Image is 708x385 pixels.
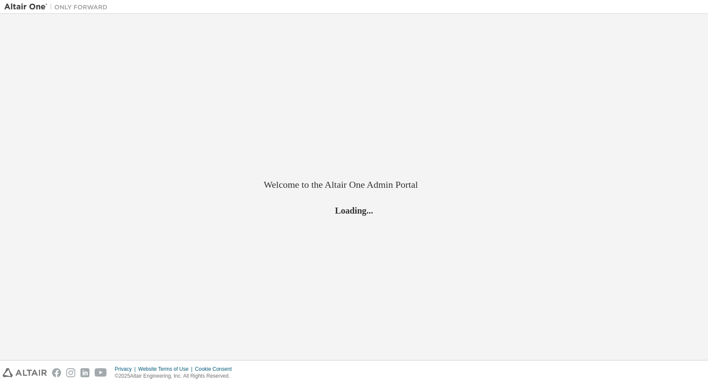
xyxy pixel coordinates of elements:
div: Privacy [115,366,138,373]
h2: Loading... [264,205,444,216]
img: facebook.svg [52,368,61,377]
h2: Welcome to the Altair One Admin Portal [264,179,444,191]
div: Cookie Consent [195,366,237,373]
div: Website Terms of Use [138,366,195,373]
img: instagram.svg [66,368,75,377]
img: altair_logo.svg [3,368,47,377]
p: © 2025 Altair Engineering, Inc. All Rights Reserved. [115,373,237,380]
img: youtube.svg [95,368,107,377]
img: Altair One [4,3,112,11]
img: linkedin.svg [80,368,89,377]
